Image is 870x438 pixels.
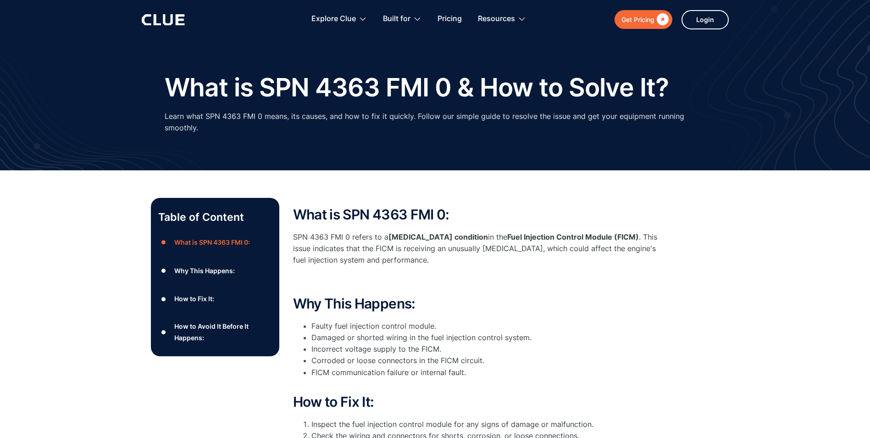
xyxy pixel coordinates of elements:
p: Learn what SPN 4363 FMI 0 means, its causes, and how to fix it quickly. Follow our simple guide t... [165,111,706,134]
div: ● [158,264,169,278]
a: Pricing [438,5,462,34]
div: Built for [383,5,421,34]
div: Built for [383,5,410,34]
li: Inspect the fuel injection control module for any signs of damage or malfunction. [311,419,660,430]
div: ● [158,236,169,249]
a: Get Pricing [615,10,672,29]
div: How to Avoid It Before It Happens: [174,320,272,343]
h2: How to Fix It: [293,394,660,410]
li: FICM communication failure or internal fault. [311,367,660,390]
a: ●How to Fix It: [158,292,272,306]
a: ●Why This Happens: [158,264,272,278]
div: Get Pricing [621,14,654,25]
p: SPN 4363 FMI 0 refers to a in the . This issue indicates that the FICM is receiving an unusually ... [293,231,660,266]
p: ‍ [293,275,660,287]
li: Faulty fuel injection control module. [311,320,660,332]
div: Explore Clue [311,5,367,34]
p: Table of Content [158,210,272,225]
a: ●What is SPN 4363 FMI 0: [158,236,272,249]
li: Corroded or loose connectors in the FICM circuit. [311,355,660,366]
div: Resources [478,5,515,34]
h1: What is SPN 4363 FMI 0 & How to Solve It? [165,73,669,101]
h2: What is SPN 4363 FMI 0: [293,207,660,222]
div: What is SPN 4363 FMI 0: [174,236,250,248]
div: How to Fix It: [174,293,214,304]
div: ● [158,292,169,306]
li: Incorrect voltage supply to the FICM. [311,343,660,355]
h2: Why This Happens: [293,296,660,311]
li: Damaged or shorted wiring in the fuel injection control system. [311,332,660,343]
a: Login [682,10,729,29]
strong: [MEDICAL_DATA] condition [388,232,488,241]
div: ● [158,325,169,339]
div: Resources [478,5,526,34]
div: Explore Clue [311,5,356,34]
a: ●How to Avoid It Before It Happens: [158,320,272,343]
div:  [654,14,669,25]
div: Why This Happens: [174,265,235,276]
strong: Fuel Injection Control Module (FICM) [507,232,639,241]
